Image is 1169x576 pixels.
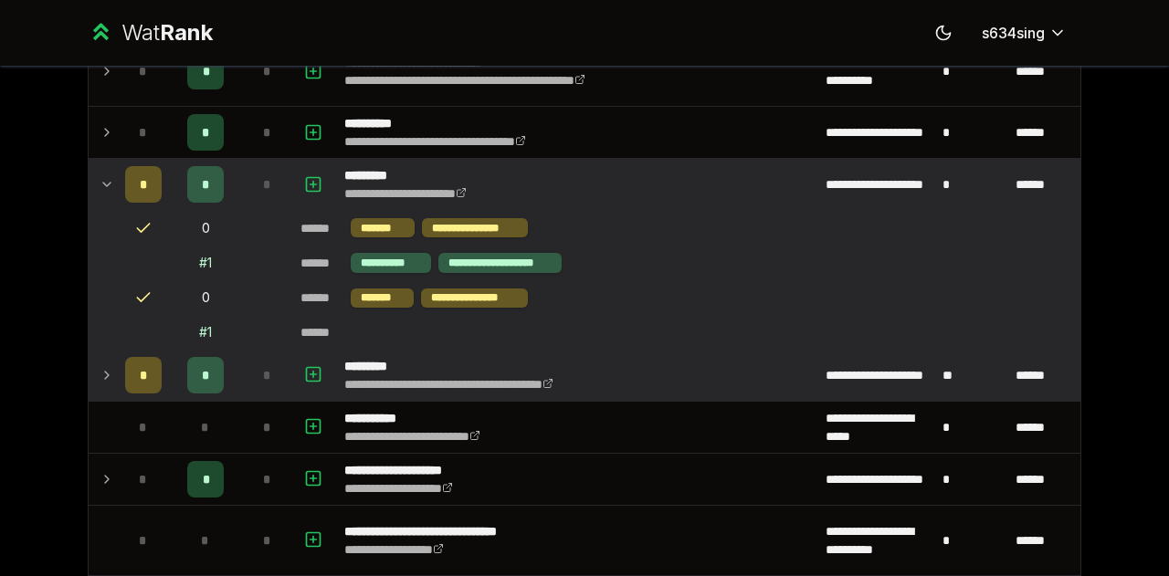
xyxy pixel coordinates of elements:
div: # 1 [199,323,212,341]
span: s634sing [982,22,1045,44]
span: Rank [160,19,213,46]
div: Wat [121,18,213,47]
td: 0 [169,281,242,315]
div: # 1 [199,254,212,272]
button: s634sing [967,16,1081,49]
a: WatRank [88,18,213,47]
td: 0 [169,211,242,245]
